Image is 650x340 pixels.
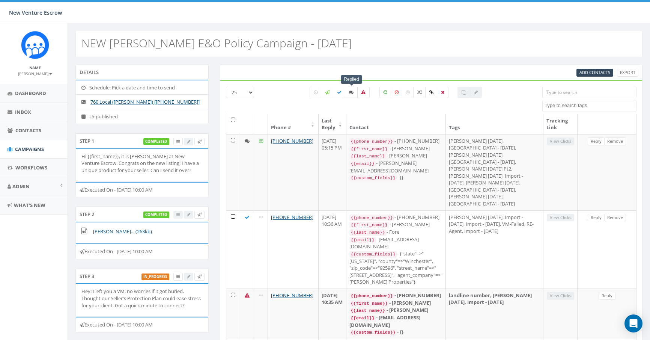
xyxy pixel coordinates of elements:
[379,87,391,98] label: Positive
[176,139,180,144] span: View Campaign Delivery Statistics
[81,288,203,309] p: Hey! I left you a VM, no worries if it got buried. Thought our Seller's Protection Plan could eas...
[576,69,613,77] a: Add Contacts
[319,134,346,210] td: [DATE] 05:15 PM
[446,210,543,289] td: [PERSON_NAME] [DATE], Import - [DATE], Import - [DATE], VM-Failed, RE-Agent, Import - [DATE]
[349,237,376,243] code: {{email}}
[143,138,170,145] label: completed
[93,228,152,235] a: [PERSON_NAME]... (263kb)
[349,160,376,167] code: {{email}}
[29,65,41,70] small: Name
[75,243,209,259] div: Executed On - [DATE] 10:00 AM
[588,214,605,222] a: Reply
[346,114,446,134] th: Contact
[75,317,209,332] div: Executed On - [DATE] 10:00 AM
[349,175,397,181] code: {{custom_fields}}
[141,274,170,280] label: in_progress
[75,182,209,198] div: Executed On - [DATE] 10:00 AM
[349,215,394,221] code: {{phone_number}}
[545,102,636,109] textarea: Search
[349,293,394,299] code: {{phone_number}}
[599,292,615,300] a: Reply
[81,85,89,90] i: Schedule: Pick a date and time to send
[446,114,543,134] th: Tags
[349,236,443,250] div: - [EMAIL_ADDRESS][DOMAIN_NAME]
[81,153,203,174] p: Hi {{first_name}}, it is [PERSON_NAME] at New Venture Escrow. Congrats on the new listing! I have...
[604,138,626,145] a: Remove
[271,214,313,221] a: [PHONE_NUMBER]
[402,87,414,98] label: Neutral
[349,315,376,322] code: {{email}}
[349,153,387,160] code: {{last_name}}
[15,90,46,97] span: Dashboard
[349,229,387,236] code: {{last_name}}
[319,210,346,289] td: [DATE] 10:36 AM
[15,109,31,115] span: Inbox
[319,114,346,134] th: Last Reply: activate to sort column ascending
[349,221,443,228] div: - [PERSON_NAME]
[349,328,443,336] div: - {}
[21,31,49,59] img: Rally_Corp_Icon_1.png
[310,87,322,98] label: Pending
[349,314,443,328] div: - [EMAIL_ADDRESS][DOMAIN_NAME]
[446,289,543,339] td: landline number, [PERSON_NAME] [DATE], Import - [DATE]
[197,139,202,144] span: Send Test Message
[197,274,202,279] span: Send Test Message
[76,109,208,124] li: Unpublished
[271,292,313,299] a: [PHONE_NUMBER]
[413,87,426,98] label: Mixed
[341,75,362,84] div: Replied
[617,69,638,77] a: Export
[604,214,626,222] a: Remove
[349,138,443,145] div: - [PHONE_NUMBER]
[349,138,394,145] code: {{phone_number}}
[18,70,52,77] a: [PERSON_NAME]
[75,269,209,284] div: Step 3
[349,300,389,307] code: {{first_name}}
[319,289,346,339] td: [DATE] 10:35 AM
[197,212,202,217] span: Send Test Message
[588,138,605,145] a: Reply
[349,250,443,286] div: - {"state"=>"[US_STATE]", "county"=>"Winchester", "zip_code"=>"92596", "street_name"=>"[STREET_AD...
[425,87,438,98] label: Link Clicked
[14,202,45,209] span: What's New
[357,87,370,98] label: Bounced
[143,212,170,218] label: completed
[349,307,443,314] div: - [PERSON_NAME]
[349,307,387,314] code: {{last_name}}
[18,71,52,76] small: [PERSON_NAME]
[579,70,610,75] span: CSV files only
[349,251,397,258] code: {{custom_fields}}
[579,70,610,75] span: Add Contacts
[349,174,443,181] div: - {}
[75,65,209,80] div: Details
[90,98,200,105] a: 760 Local ([PERSON_NAME]) [[PHONE_NUMBER]]
[446,134,543,210] td: [PERSON_NAME] [DATE], [GEOGRAPHIC_DATA] - [DATE], [PERSON_NAME] [DATE], [GEOGRAPHIC_DATA] - [DATE...
[391,87,403,98] label: Negative
[349,160,443,174] div: - [PERSON_NAME][EMAIL_ADDRESS][DOMAIN_NAME]
[349,145,443,153] div: - [PERSON_NAME]
[437,87,448,98] label: Removed
[176,274,180,279] span: View Campaign Delivery Statistics
[349,222,389,228] code: {{first_name}}
[542,87,636,98] input: Type to search
[15,146,44,153] span: Campaigns
[81,114,89,119] i: Unpublished
[624,314,642,332] div: Open Intercom Messenger
[349,292,443,299] div: - [PHONE_NUMBER]
[321,87,334,98] label: Sending
[81,37,352,49] h2: NEW [PERSON_NAME] E&O Policy Campaign - [DATE]
[12,183,30,190] span: Admin
[15,164,47,171] span: Workflows
[75,207,209,222] div: Step 2
[543,114,578,134] th: Tracking Link
[75,133,209,148] div: Step 1
[15,127,41,134] span: Contacts
[349,152,443,160] div: - [PERSON_NAME]
[268,114,319,134] th: Phone #: activate to sort column ascending
[349,228,443,236] div: - Fore
[349,146,389,153] code: {{first_name}}
[76,80,208,95] li: Schedule: Pick a date and time to send
[349,329,397,336] code: {{custom_fields}}
[349,214,443,221] div: - [PHONE_NUMBER]
[271,138,313,144] a: [PHONE_NUMBER]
